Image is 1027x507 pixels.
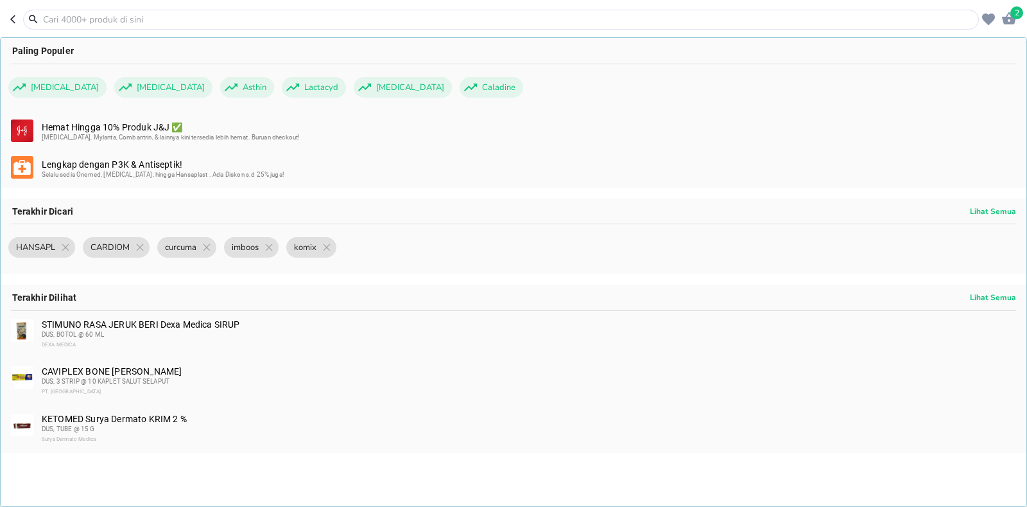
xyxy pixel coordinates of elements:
[1,199,1026,224] div: Terakhir Dicari
[42,378,169,385] span: DUS, 3 STRIP @ 10 KAPLET SALUT SELAPUT
[1010,6,1023,19] span: 2
[129,77,212,98] span: [MEDICAL_DATA]
[220,77,274,98] div: Asthin
[42,389,101,395] span: PT. [GEOGRAPHIC_DATA]
[368,77,452,98] span: [MEDICAL_DATA]
[42,331,104,338] span: DUS, BOTOL @ 60 ML
[157,237,216,258] div: curcuma
[42,134,300,141] span: [MEDICAL_DATA], Mylanta, Combantrin, & lainnya kini tersedia lebih hemat. Buruan checkout!
[114,77,212,98] div: [MEDICAL_DATA]
[42,366,1015,397] div: CAVIPLEX BONE [PERSON_NAME]
[474,77,523,98] span: Caladine
[460,77,523,98] div: Caladine
[11,120,33,142] img: 912b5eae-79d3-4747-a2ee-fd2e70673e18.svg
[42,425,95,432] span: DUS, TUBE @ 15 G
[11,156,33,179] img: b4dbc6bd-13c0-48bd-bda2-71397b69545d.svg
[286,237,324,258] span: komix
[8,77,107,98] div: [MEDICAL_DATA]
[157,237,204,258] span: curcuma
[42,13,976,26] input: Cari 4000+ produk di sini
[42,342,76,348] span: DEXA MEDICA
[42,159,1015,180] div: Lengkap dengan P3K & Antiseptik!
[998,8,1017,28] button: 2
[235,77,274,98] span: Asthin
[42,414,1015,445] div: KETOMED Surya Dermato KRIM 2 %
[23,77,107,98] span: [MEDICAL_DATA]
[354,77,452,98] div: [MEDICAL_DATA]
[297,77,346,98] span: Lactacyd
[83,237,137,258] span: CARDIOM
[42,122,1015,143] div: Hemat Hingga 10% Produk J&J ✅
[1,38,1026,64] div: Paling Populer
[83,237,150,258] div: CARDIOM
[282,77,346,98] div: Lactacyd
[1,285,1026,310] div: Terakhir Dilihat
[286,237,336,258] div: komix
[224,237,266,258] span: imboos
[224,237,279,258] div: imboos
[42,171,284,178] span: Selalu sedia Onemed, [MEDICAL_DATA], hingga Hansaplast . Ada Diskon s.d 25% juga!
[970,292,1016,303] p: Lihat Semua
[8,237,63,258] span: HANSAPL
[42,436,96,442] span: Surya Dermato Medica
[8,237,75,258] div: HANSAPL
[42,319,1015,350] div: STIMUNO RASA JERUK BERI Dexa Medica SIRUP
[970,206,1016,217] p: Lihat Semua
